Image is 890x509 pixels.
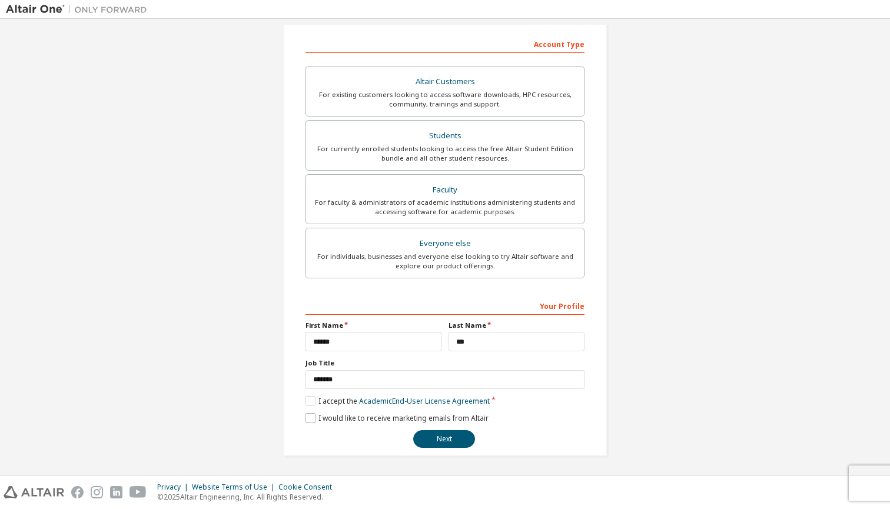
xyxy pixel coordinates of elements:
div: For currently enrolled students looking to access the free Altair Student Edition bundle and all ... [313,144,577,163]
img: youtube.svg [129,486,147,498]
label: Last Name [449,321,585,330]
label: I accept the [305,396,490,406]
div: Cookie Consent [278,483,339,492]
img: linkedin.svg [110,486,122,498]
div: Everyone else [313,235,577,252]
label: I would like to receive marketing emails from Altair [305,413,489,423]
div: Faculty [313,182,577,198]
div: For faculty & administrators of academic institutions administering students and accessing softwa... [313,198,577,217]
div: Students [313,128,577,144]
div: Account Type [305,34,585,53]
div: Altair Customers [313,74,577,90]
div: Privacy [157,483,192,492]
img: instagram.svg [91,486,103,498]
div: For existing customers looking to access software downloads, HPC resources, community, trainings ... [313,90,577,109]
label: Job Title [305,358,585,368]
img: facebook.svg [71,486,84,498]
button: Next [413,430,475,448]
label: First Name [305,321,441,330]
div: Your Profile [305,296,585,315]
p: © 2025 Altair Engineering, Inc. All Rights Reserved. [157,492,339,502]
div: For individuals, businesses and everyone else looking to try Altair software and explore our prod... [313,252,577,271]
div: Website Terms of Use [192,483,278,492]
a: Academic End-User License Agreement [359,396,490,406]
img: Altair One [6,4,153,15]
img: altair_logo.svg [4,486,64,498]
